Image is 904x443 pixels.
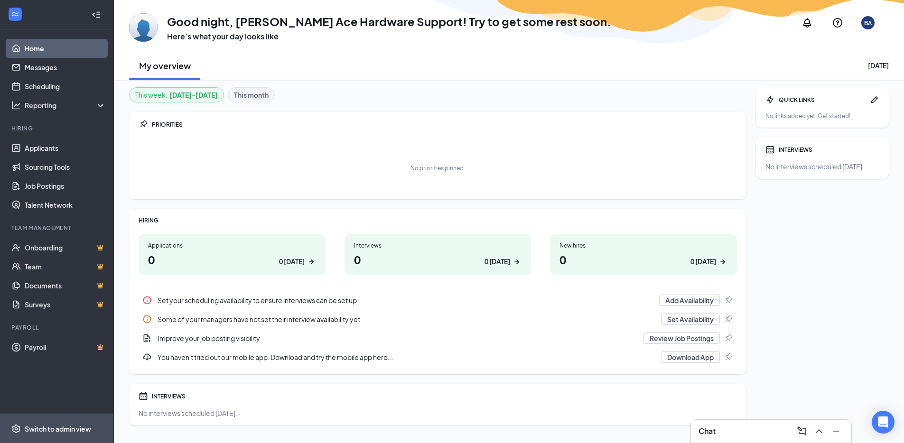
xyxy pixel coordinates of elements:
svg: Analysis [11,101,21,110]
div: INTERVIEWS [152,392,737,400]
h1: 0 [148,251,316,268]
a: Messages [25,58,106,77]
div: Set your scheduling availability to ensure interviews can be set up [139,291,737,310]
svg: Minimize [830,425,842,437]
h1: 0 [559,251,727,268]
div: Improve your job posting visibility [139,329,737,348]
svg: Pin [724,314,733,324]
svg: ArrowRight [307,257,316,267]
a: TeamCrown [25,257,106,276]
a: New hires00 [DATE]ArrowRight [550,234,737,275]
a: Home [25,39,106,58]
svg: Pin [724,333,733,343]
div: PRIORITIES [152,120,737,129]
div: Reporting [25,101,106,110]
svg: ArrowRight [512,257,522,267]
b: [DATE] - [DATE] [169,90,218,100]
div: Improve your job posting visibility [158,333,638,343]
div: Interviews [354,241,522,249]
div: You haven't tried out our mobile app. Download and try the mobile app here... [158,352,655,362]
svg: Settings [11,424,21,434]
svg: ChevronUp [813,425,825,437]
svg: Info [142,314,152,324]
svg: Pen [870,95,879,104]
div: HIRING [139,216,737,224]
h1: Good night, [PERSON_NAME] Ace Hardware Support! Try to get some rest soon. [167,13,611,29]
div: You haven't tried out our mobile app. Download and try the mobile app here... [139,348,737,367]
div: [DATE] [868,61,889,70]
a: InfoSet your scheduling availability to ensure interviews can be set upAdd AvailabilityPin [139,291,737,310]
svg: ArrowRight [718,257,727,267]
div: This week : [135,90,218,100]
h1: 0 [354,251,522,268]
div: 0 [DATE] [279,257,305,267]
button: Add Availability [659,295,720,306]
button: Minimize [829,424,844,439]
svg: ComposeMessage [796,425,808,437]
div: Applications [148,241,316,249]
svg: Pin [139,120,148,129]
svg: Download [142,352,152,362]
svg: WorkstreamLogo [10,9,20,19]
div: Switch to admin view [25,424,91,434]
div: Payroll [11,323,104,332]
a: OnboardingCrown [25,238,106,257]
button: ComposeMessage [794,424,810,439]
a: DocumentsCrown [25,276,106,295]
svg: Notifications [801,17,813,28]
h2: My overview [139,60,191,72]
div: INTERVIEWS [779,146,879,154]
div: Open Intercom Messenger [872,411,895,434]
a: PayrollCrown [25,338,106,357]
a: Sourcing Tools [25,157,106,176]
a: DownloadYou haven't tried out our mobile app. Download and try the mobile app here...Download AppPin [139,348,737,367]
button: ChevronUp [811,424,827,439]
h3: Chat [699,426,716,436]
svg: Calendar [765,145,775,154]
button: Review Job Postings [643,332,720,344]
div: Set your scheduling availability to ensure interviews can be set up [158,295,653,305]
svg: Bolt [765,95,775,104]
button: Set Availability [661,314,720,325]
div: BA [864,19,872,27]
a: SurveysCrown [25,295,106,314]
div: Team Management [11,224,104,232]
a: Talent Network [25,195,106,214]
a: DocumentAddImprove your job posting visibilityReview Job PostingsPin [139,329,737,348]
h3: Here’s what your day looks like [167,31,611,42]
div: 0 [DATE] [690,257,716,267]
a: Scheduling [25,77,106,96]
svg: Pin [724,352,733,362]
div: QUICK LINKS [779,96,866,104]
div: No interviews scheduled [DATE]. [765,162,879,171]
svg: QuestionInfo [832,17,843,28]
div: No interviews scheduled [DATE]. [139,408,737,418]
div: Some of your managers have not set their interview availability yet [139,310,737,329]
b: This month [234,90,269,100]
div: Some of your managers have not set their interview availability yet [158,314,655,324]
a: InfoSome of your managers have not set their interview availability yetSet AvailabilityPin [139,310,737,329]
button: Download App [661,351,720,363]
div: 0 [DATE] [485,257,510,267]
a: Interviews00 [DATE]ArrowRight [345,234,531,275]
svg: Calendar [139,391,148,401]
a: Applications00 [DATE]ArrowRight [139,234,326,275]
div: New hires [559,241,727,249]
svg: DocumentAdd [142,333,152,343]
a: Applicants [25,138,106,157]
div: No links added yet. Get started! [765,112,879,120]
svg: Pin [724,295,733,305]
svg: Info [142,295,152,305]
div: Hiring [11,124,104,132]
a: Job Postings [25,176,106,195]
svg: Collapse [92,10,101,19]
img: Boehmer's Ace Hardware Support [129,13,158,42]
div: No priorities pinned. [410,164,465,172]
